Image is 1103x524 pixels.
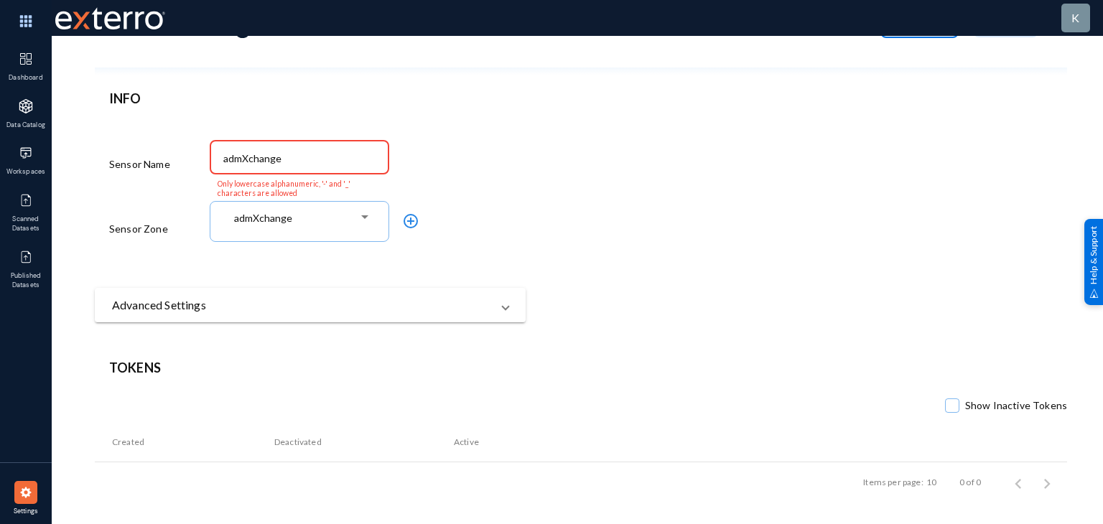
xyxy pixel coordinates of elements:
[3,271,50,291] span: Published Datasets
[1033,468,1061,497] button: Next page
[3,73,50,83] span: Dashboard
[19,485,33,500] img: icon-settings.svg
[1071,11,1079,24] span: k
[109,358,1053,378] header: Tokens
[454,422,923,462] th: Active
[863,476,923,489] div: Items per page:
[19,146,33,160] img: icon-workspace.svg
[3,507,50,517] span: Settings
[19,52,33,66] img: icon-dashboard.svg
[1004,468,1033,497] button: Previous page
[3,121,50,131] span: Data Catalog
[109,89,511,108] header: INFO
[109,199,210,259] div: Sensor Zone
[959,476,981,489] div: 0 of 0
[234,212,292,224] span: admXchange
[19,193,33,207] img: icon-published.svg
[274,422,454,462] th: Deactivated
[965,395,1067,416] span: Show Inactive Tokens
[95,422,274,462] th: Created
[112,296,491,314] mat-panel-title: Advanced Settings
[223,152,382,165] input: Name
[1084,219,1103,305] div: Help & Support
[926,476,936,489] div: 10
[52,4,163,33] span: Exterro
[3,215,50,234] span: Scanned Datasets
[19,250,33,264] img: icon-published.svg
[218,179,382,199] mat-error: Only lowercase alphanumeric, '-' and '_' characters are allowed
[109,137,210,192] div: Sensor Name
[3,167,50,177] span: Workspaces
[402,212,419,230] mat-icon: add_circle_outline
[4,6,47,37] img: app launcher
[95,288,526,322] mat-expansion-panel-header: Advanced Settings
[1089,289,1099,298] img: help_support.svg
[1071,9,1079,27] div: k
[55,7,165,29] img: exterro-work-mark.svg
[19,99,33,113] img: icon-applications.svg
